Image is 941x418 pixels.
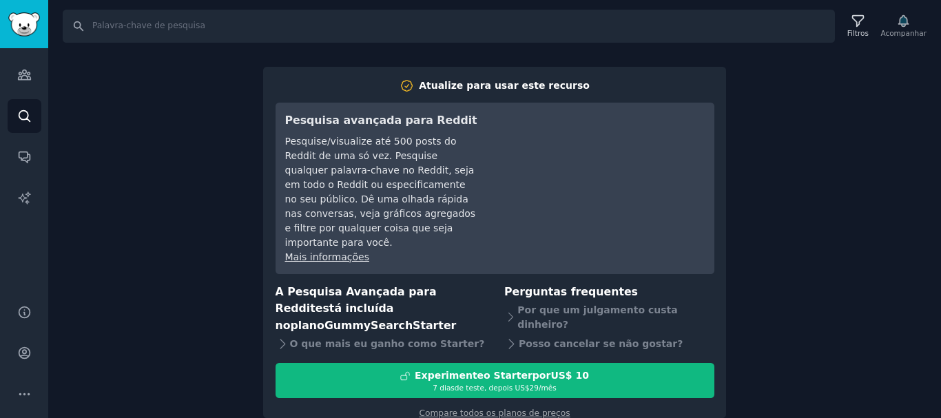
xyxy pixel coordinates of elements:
[285,114,477,127] font: Pesquisa avançada para Reddit
[285,136,476,248] font: Pesquise/visualize até 500 posts do Reddit de uma só vez. Pesquise qualquer palavra-chave no Redd...
[415,370,484,381] font: Experimente
[276,363,714,398] button: Experimenteo StarterporUS$ 107 diasde teste, depois US$29/mês
[504,285,638,298] font: Perguntas frequentes
[479,338,484,349] font: ?
[517,304,677,330] font: Por que um julgamento custa dinheiro?
[498,112,705,216] iframe: Reprodutor de vídeo do YouTube
[519,338,683,349] font: Posso cancelar se não gostar?
[539,384,557,392] font: /mês
[484,370,532,381] font: o Starter
[8,12,40,36] img: Logotipo do GummySearch
[276,285,437,315] font: A Pesquisa Avançada para Reddit
[290,338,431,349] font: O que mais eu ganho com
[530,384,539,392] font: 29
[430,338,479,349] font: o Starter
[63,10,835,43] input: Palavra-chave de pesquisa
[433,384,455,392] font: 7 dias
[285,251,369,262] a: Mais informações
[276,302,394,332] font: está incluída no
[324,319,413,332] font: GummySearch
[291,319,324,332] font: plano
[419,408,570,418] a: Compare todos os planos de preços
[847,29,869,37] font: Filtros
[550,370,589,381] font: US$ 10
[455,384,530,392] font: de teste, depois US$
[413,319,456,332] font: Starter
[419,80,590,91] font: Atualize para usar este recurso
[532,370,551,381] font: por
